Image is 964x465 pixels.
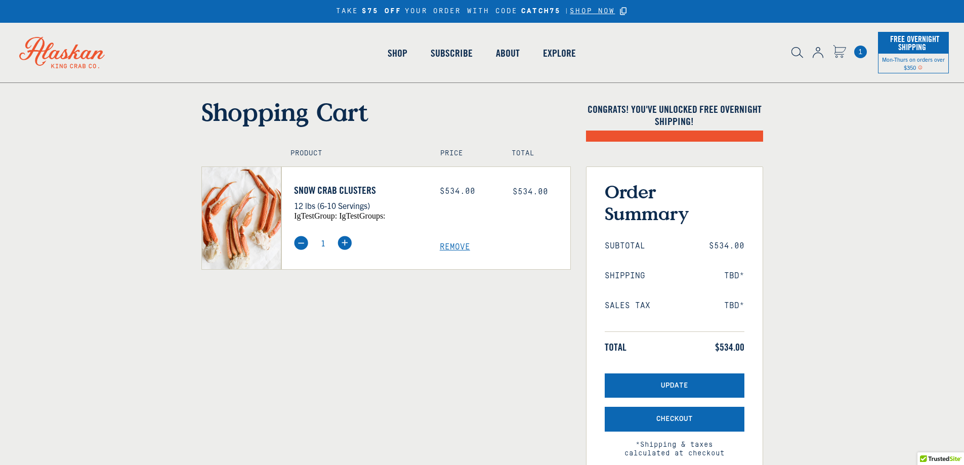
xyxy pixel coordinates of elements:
[570,7,615,16] a: SHOP NOW
[854,46,867,58] span: 1
[605,301,650,311] span: Sales Tax
[709,241,744,251] span: $534.00
[440,187,497,196] div: $534.00
[605,407,744,432] button: Checkout
[419,24,484,82] a: Subscribe
[339,212,385,220] span: igTestGroups:
[513,187,548,196] span: $534.00
[918,64,923,71] span: Shipping Notice Icon
[605,271,645,281] span: Shipping
[294,184,425,196] a: Snow Crab Clusters
[888,31,939,55] span: Free Overnight Shipping
[882,56,945,71] span: Mon-Thurs on orders over $350
[336,6,628,17] div: TAKE YOUR ORDER WITH CODE |
[376,24,419,82] a: Shop
[605,341,626,353] span: Total
[440,242,570,252] a: Remove
[605,241,645,251] span: Subtotal
[362,7,401,16] strong: $75 OFF
[202,167,281,269] img: Snow Crab Clusters - 12 lbs (6-10 Servings)
[605,373,744,398] button: Update
[605,181,744,224] h3: Order Summary
[201,97,571,126] h1: Shopping Cart
[521,7,561,16] strong: CATCH75
[605,432,744,458] span: *Shipping & taxes calculated at checkout
[833,45,846,60] a: Cart
[656,415,693,424] span: Checkout
[586,103,763,128] h4: Congrats! You've unlocked FREE OVERNIGHT SHIPPING!
[854,46,867,58] a: Cart
[294,199,425,212] p: 12 lbs (6-10 Servings)
[440,149,490,158] h4: Price
[338,236,352,250] img: plus
[715,341,744,353] span: $534.00
[661,382,688,390] span: Update
[294,236,308,250] img: minus
[813,47,823,58] img: account
[484,24,531,82] a: About
[294,212,337,220] span: igTestGroup:
[512,149,561,158] h4: Total
[5,23,119,82] img: Alaskan King Crab Co. logo
[791,47,803,58] img: search
[570,7,615,15] span: SHOP NOW
[290,149,418,158] h4: Product
[531,24,588,82] a: Explore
